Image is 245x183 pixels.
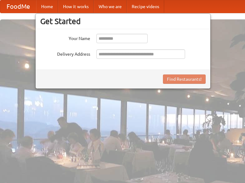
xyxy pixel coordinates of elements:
[163,74,206,84] button: Find Restaurants!
[36,0,58,13] a: Home
[40,49,90,57] label: Delivery Address
[40,34,90,42] label: Your Name
[127,0,164,13] a: Recipe videos
[58,0,94,13] a: How it works
[40,17,206,26] h3: Get Started
[94,0,127,13] a: Who we are
[0,0,36,13] a: FoodMe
